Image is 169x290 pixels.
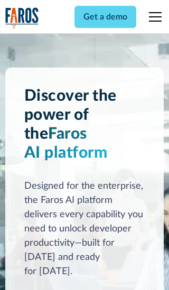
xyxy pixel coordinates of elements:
a: home [5,7,39,29]
span: Faros AI platform [24,126,108,161]
h1: Discover the power of the [24,86,145,162]
a: Get a demo [74,6,136,28]
div: Designed for the enterprise, the Faros AI platform delivers every capability you need to unlock d... [24,179,145,279]
div: menu [143,4,164,30]
img: Logo of the analytics and reporting company Faros. [5,7,39,29]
